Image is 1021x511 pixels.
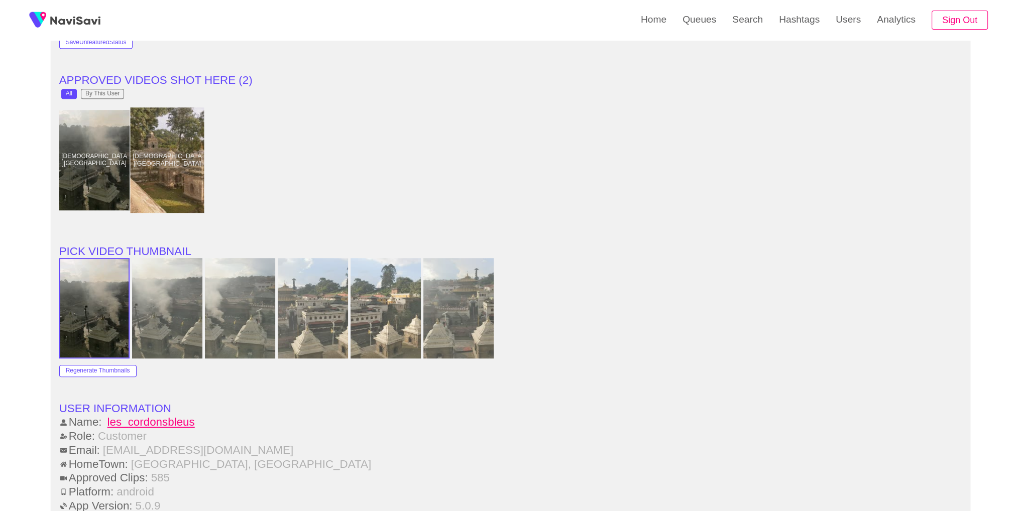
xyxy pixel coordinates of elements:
span: 585 [150,471,171,484]
li: APPROVED VIDEOS SHOT HERE ( 2 ) [59,74,962,87]
button: Sign Out [932,11,988,30]
span: Customer [97,430,148,443]
span: [GEOGRAPHIC_DATA], [GEOGRAPHIC_DATA] [130,458,372,471]
a: [DEMOGRAPHIC_DATA][GEOGRAPHIC_DATA]Pashupatinath Temple View Point [59,110,132,210]
img: fireSpot [50,15,100,25]
span: Name: [59,416,103,429]
img: Pashupatinath Temple View Point thumbnail 6 [423,258,494,358]
span: HomeTown: [59,458,129,471]
img: Pashupatinath Temple View Point thumbnail 5 [351,258,421,358]
span: Role: [59,430,96,443]
span: Email: [59,444,101,457]
div: By This User [85,90,120,97]
a: [DEMOGRAPHIC_DATA][GEOGRAPHIC_DATA]Pashupatinath Temple View Point [132,110,205,210]
li: USER INFORMATION [59,402,962,415]
li: PICK VIDEO THUMBNAIL [59,245,962,258]
img: Pashupatinath Temple View Point thumbnail 2 [132,258,202,358]
img: Pashupatinath Temple View Point thumbnail 4 [278,258,348,358]
span: les_cordonsbleus [106,416,196,429]
span: android [116,485,155,498]
a: les_cordonsbleus [104,416,962,429]
img: Pashupatinath Temple View Point thumbnail 3 [205,258,275,358]
span: Approved Clips: [59,471,149,484]
button: Regenerate Thumbnails [59,365,137,377]
div: All [66,90,72,97]
span: Platform: [59,485,115,498]
span: [EMAIL_ADDRESS][DOMAIN_NAME] [102,444,294,457]
button: SaveUnfeaturedStatus [59,37,133,49]
img: fireSpot [25,8,50,33]
img: Pashupatinath Temple View Point thumbnail 1 [60,259,129,357]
